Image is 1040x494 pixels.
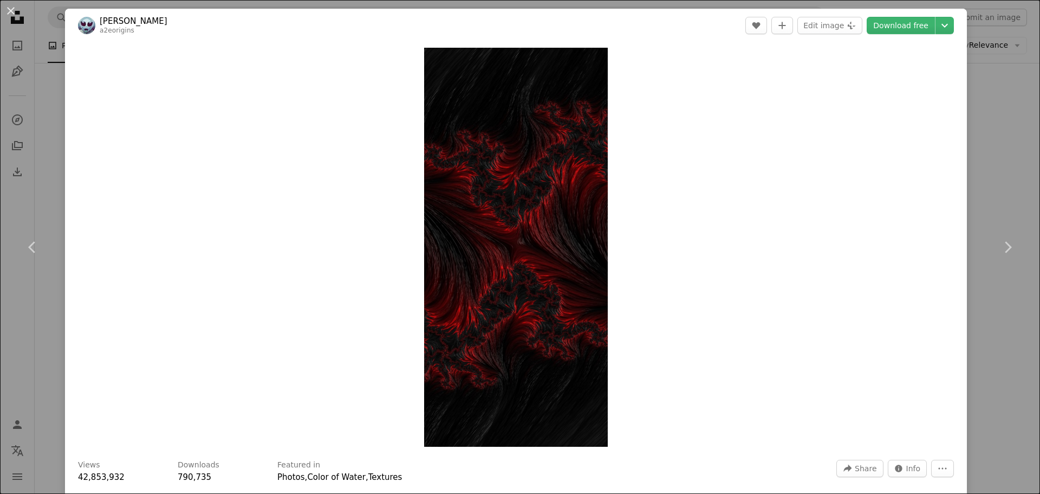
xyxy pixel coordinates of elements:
button: Stats about this image [888,460,927,477]
a: Color of Water [307,472,366,482]
button: Edit image [797,17,862,34]
a: Download free [867,17,935,34]
span: 790,735 [178,472,211,482]
button: Zoom in on this image [424,48,608,447]
a: Textures [368,472,402,482]
span: Info [906,460,921,477]
span: 42,853,932 [78,472,125,482]
button: More Actions [931,460,954,477]
a: Next [975,195,1040,299]
button: Choose download size [935,17,954,34]
h3: Views [78,460,100,471]
span: , [366,472,368,482]
button: Like [745,17,767,34]
img: red and black artwork [424,48,608,447]
img: Go to Alex Perez's profile [78,17,95,34]
a: Photos [277,472,305,482]
span: Share [855,460,876,477]
button: Add to Collection [771,17,793,34]
a: [PERSON_NAME] [100,16,167,27]
h3: Downloads [178,460,219,471]
h3: Featured in [277,460,320,471]
a: a2eorigins [100,27,134,34]
span: , [305,472,308,482]
button: Share this image [836,460,883,477]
